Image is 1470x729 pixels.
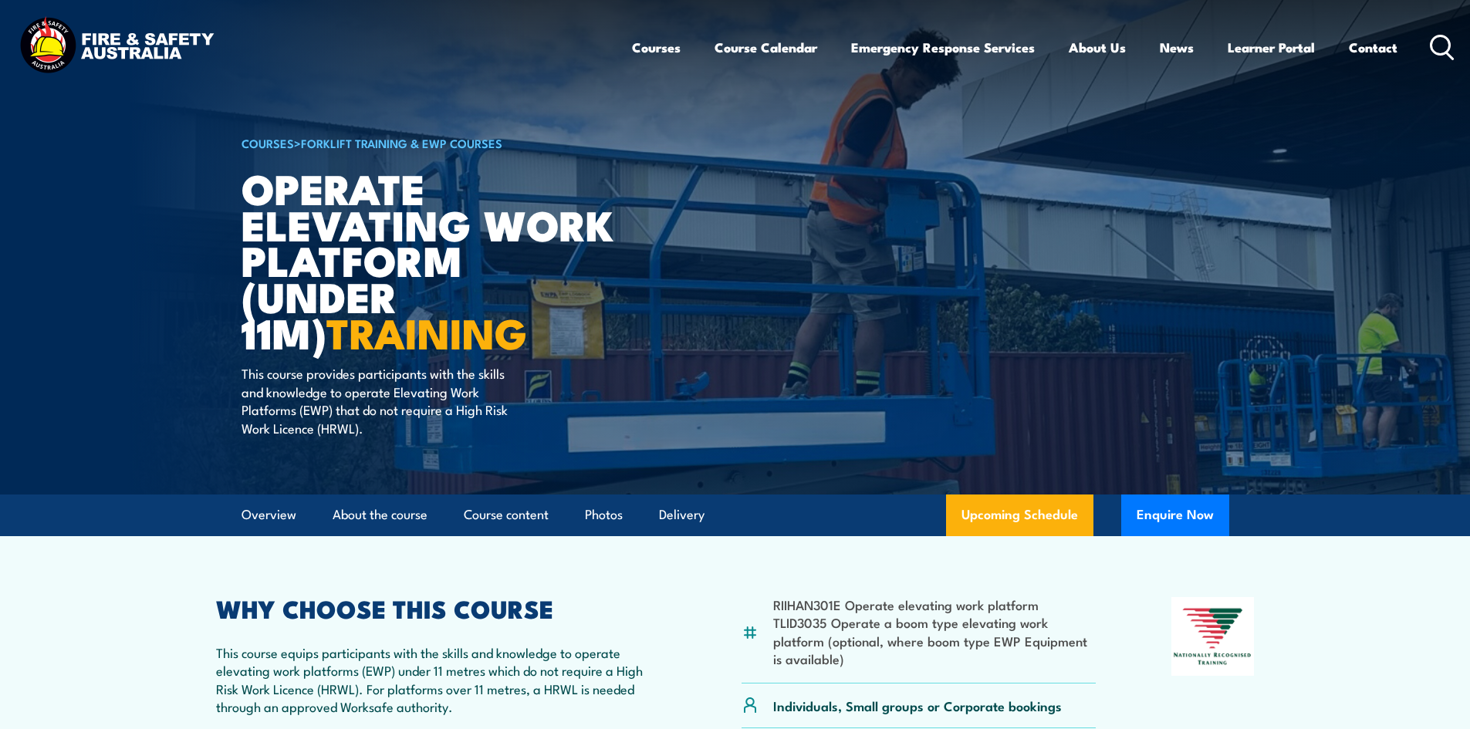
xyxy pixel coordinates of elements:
[216,597,667,619] h2: WHY CHOOSE THIS COURSE
[1349,27,1397,68] a: Contact
[242,133,623,152] h6: >
[1171,597,1255,676] img: Nationally Recognised Training logo.
[632,27,681,68] a: Courses
[242,134,294,151] a: COURSES
[773,697,1062,714] p: Individuals, Small groups or Corporate bookings
[301,134,502,151] a: Forklift Training & EWP Courses
[946,494,1093,536] a: Upcoming Schedule
[242,170,623,350] h1: Operate Elevating Work Platform (under 11m)
[326,299,527,363] strong: TRAINING
[1228,27,1315,68] a: Learner Portal
[1069,27,1126,68] a: About Us
[715,27,817,68] a: Course Calendar
[585,494,623,535] a: Photos
[659,494,705,535] a: Delivery
[216,643,667,716] p: This course equips participants with the skills and knowledge to operate elevating work platforms...
[1121,494,1229,536] button: Enquire Now
[464,494,549,535] a: Course content
[851,27,1035,68] a: Emergency Response Services
[1160,27,1194,68] a: News
[242,494,296,535] a: Overview
[333,494,427,535] a: About the course
[242,364,523,437] p: This course provides participants with the skills and knowledge to operate Elevating Work Platfor...
[773,613,1097,667] li: TLID3035 Operate a boom type elevating work platform (optional, where boom type EWP Equipment is ...
[773,596,1097,613] li: RIIHAN301E Operate elevating work platform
